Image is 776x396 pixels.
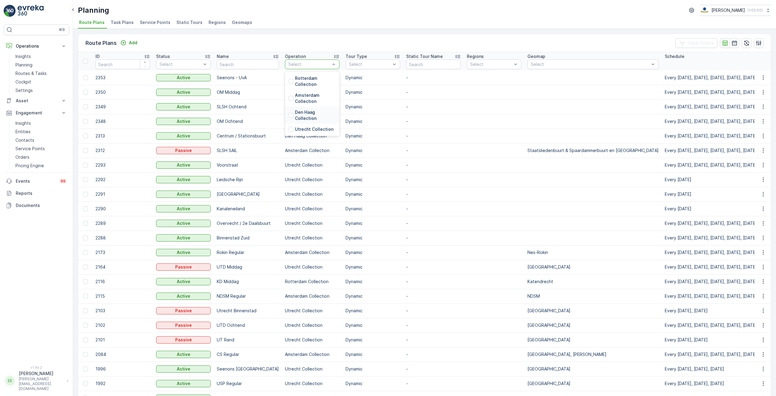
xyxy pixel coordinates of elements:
button: Active [156,191,211,198]
td: 2173 [92,245,153,260]
span: v 1.49.2 [4,366,69,369]
td: [GEOGRAPHIC_DATA] [524,260,662,274]
p: Passive [175,147,192,154]
p: Active [177,381,190,387]
td: Utrecht Collection [282,172,343,187]
button: Active [156,234,211,242]
td: Dynamic [343,143,403,158]
p: Add [129,40,137,46]
button: Active [156,380,211,387]
p: Clear Filters [687,40,714,46]
p: Tour Type [346,53,367,59]
td: 2289 [92,216,153,231]
td: Kanaleneiland [214,201,282,216]
p: Service Points [15,146,45,152]
td: KD Middag [214,274,282,289]
td: 2291 [92,187,153,201]
div: Toggle Row Selected [83,352,88,357]
p: ID [95,53,100,59]
p: - [406,235,461,241]
button: [PERSON_NAME](+02:00) [700,5,771,16]
div: Toggle Row Selected [83,177,88,182]
p: Active [177,104,190,110]
td: Utrecht Collection [282,158,343,172]
a: Contacts [13,136,69,144]
td: Dynamic [343,231,403,245]
td: Katendrecht [524,274,662,289]
p: Contacts [15,137,34,143]
td: [GEOGRAPHIC_DATA] [214,187,282,201]
td: Seenons [GEOGRAPHIC_DATA] [214,362,282,376]
button: Active [156,293,211,300]
td: 2103 [92,303,153,318]
p: Active [177,177,190,183]
a: Entities [13,127,69,136]
span: Task Plans [111,19,134,25]
td: [GEOGRAPHIC_DATA], [PERSON_NAME] [524,347,662,362]
div: Toggle Row Selected [83,163,88,168]
td: Dynamic [343,129,403,143]
span: Geomaps [232,19,252,25]
p: Active [177,118,190,124]
td: CS Regular [214,347,282,362]
td: Amsterdam Collection [282,245,343,260]
p: Select [159,61,201,67]
td: Amsterdam Collection [282,70,343,85]
p: Asset [16,98,57,104]
td: Utrecht Collection [282,333,343,347]
p: Pricing Engine [15,163,44,169]
p: Route Plans [85,39,117,47]
button: Operations [4,40,69,52]
p: [PERSON_NAME][EMAIL_ADDRESS][DOMAIN_NAME] [19,377,64,391]
a: Planning [13,61,69,69]
td: 2353 [92,70,153,85]
p: - [406,337,461,343]
button: Passive [156,336,211,344]
p: Utrecht Collection [295,126,333,132]
td: 2102 [92,318,153,333]
td: 2348 [92,114,153,129]
td: 2115 [92,289,153,303]
td: Nes-Rokin [524,245,662,260]
td: Dynamic [343,114,403,129]
td: Den Haag Collection [282,129,343,143]
td: NDSM Regular [214,289,282,303]
p: Passive [175,264,192,270]
p: Planning [15,62,32,68]
td: UTD Middag [214,260,282,274]
p: - [406,366,461,372]
p: Den Haag Collection [295,109,336,121]
td: Utrecht Collection [282,318,343,333]
p: - [406,293,461,299]
td: Utrecht Collection [282,376,343,391]
p: Cockpit [15,79,31,85]
button: Passive [156,322,211,329]
a: Insights [13,52,69,61]
p: Active [177,133,190,139]
p: Documents [16,202,67,208]
td: Staatsliedenbuurt & Spaardammerbuurt en [GEOGRAPHIC_DATA] [524,143,662,158]
a: Cockpit [13,78,69,86]
td: NDSM [524,289,662,303]
button: Engagement [4,107,69,119]
div: Toggle Row Selected [83,308,88,313]
td: Rokin Regular [214,245,282,260]
td: OM Middag [214,85,282,100]
td: Utrecht Binnenstad [214,303,282,318]
td: Dynamic [343,260,403,274]
div: Toggle Row Selected [83,148,88,153]
p: Amsterdam Collection [295,92,336,104]
img: logo_light-DOdMpM7g.png [18,5,44,17]
td: [GEOGRAPHIC_DATA] [524,318,662,333]
div: Toggle Row Selected [83,206,88,211]
p: Active [177,351,190,357]
td: Dynamic [343,289,403,303]
p: Passive [175,337,192,343]
p: - [406,264,461,270]
p: - [406,381,461,387]
p: - [406,249,461,256]
td: 2312 [92,143,153,158]
div: Toggle Row Selected [83,323,88,328]
p: Operation [285,53,306,59]
button: Active [156,103,211,110]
